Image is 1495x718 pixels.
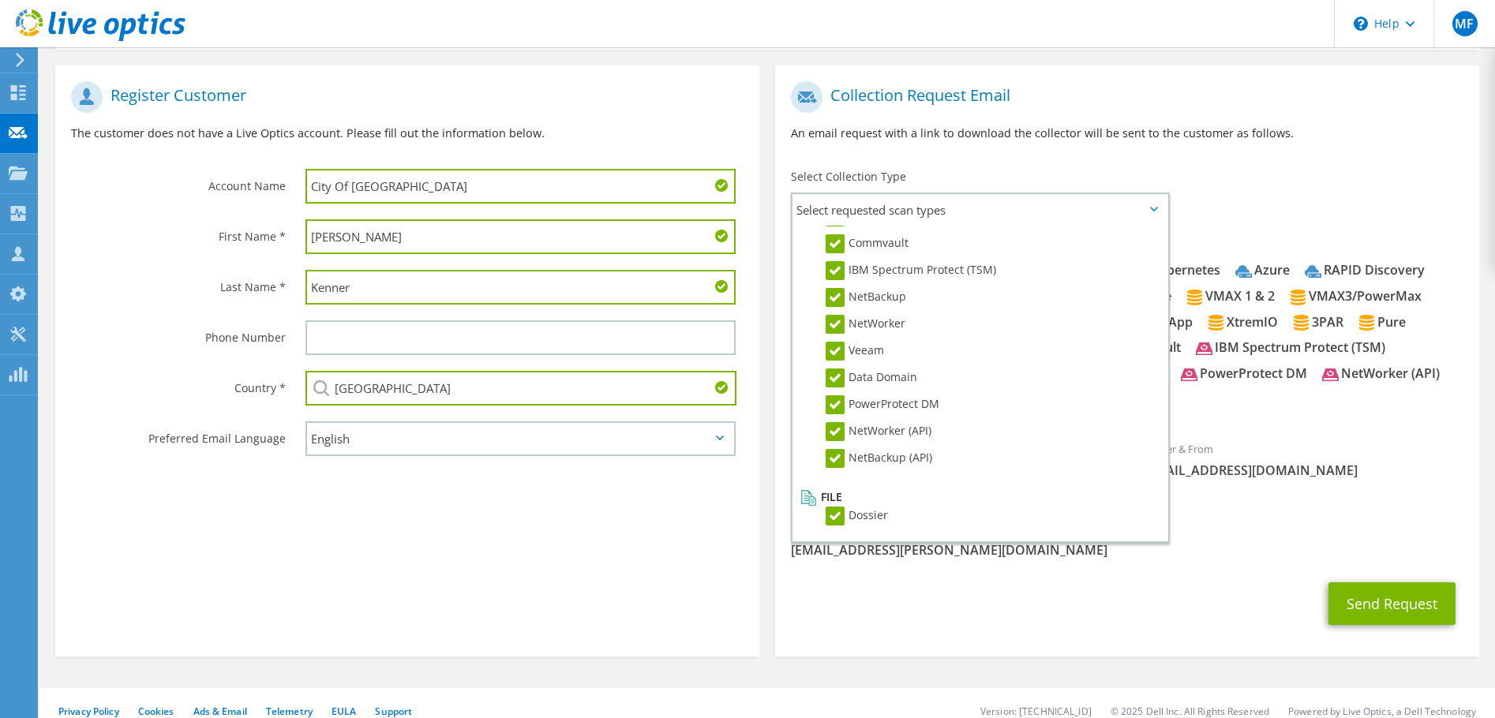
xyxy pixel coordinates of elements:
[826,288,906,307] label: NetBackup
[266,705,313,718] a: Telemetry
[826,395,939,414] label: PowerProtect DM
[826,342,884,361] label: Veeam
[1354,17,1368,31] svg: \n
[775,232,1479,424] div: Requested Collections
[1290,287,1422,305] div: VMAX3/PowerMax
[1358,313,1406,331] div: Pure
[1235,261,1290,279] div: Azure
[826,315,905,334] label: NetWorker
[1127,432,1479,487] div: Sender & From
[1452,11,1478,36] span: MF
[193,705,247,718] a: Ads & Email
[792,194,1167,226] span: Select requested scan types
[791,81,1456,113] h1: Collection Request Email
[826,449,932,468] label: NetBackup (API)
[1186,287,1275,305] div: VMAX 1 & 2
[1305,261,1425,279] div: RAPID Discovery
[375,705,412,718] a: Support
[71,320,286,346] label: Phone Number
[71,371,286,396] label: Country *
[58,705,119,718] a: Privacy Policy
[791,169,906,185] label: Select Collection Type
[71,270,286,295] label: Last Name *
[71,169,286,194] label: Account Name
[1181,365,1307,383] div: PowerProtect DM
[138,705,174,718] a: Cookies
[1322,365,1440,383] div: NetWorker (API)
[71,219,286,245] label: First Name *
[791,125,1463,142] p: An email request with a link to download the collector will be sent to the customer as follows.
[826,234,909,253] label: Commvault
[71,125,744,142] p: The customer does not have a Live Optics account. Please fill out the information below.
[826,507,888,525] label: Dossier
[791,541,1463,559] span: [EMAIL_ADDRESS][PERSON_NAME][DOMAIN_NAME]
[1208,313,1278,331] div: XtremIO
[826,368,917,387] label: Data Domain
[775,512,1479,567] div: CC & Reply To
[796,488,1160,507] li: File
[775,432,1127,504] div: To
[826,261,996,280] label: IBM Spectrum Protect (TSM)
[1132,261,1220,279] div: Kubernetes
[1293,313,1343,331] div: 3PAR
[826,422,931,441] label: NetWorker (API)
[71,421,286,447] label: Preferred Email Language
[1111,705,1269,718] li: © 2025 Dell Inc. All Rights Reserved
[332,705,356,718] a: EULA
[1328,582,1456,625] button: Send Request
[1143,462,1463,479] span: [EMAIL_ADDRESS][DOMAIN_NAME]
[71,81,736,113] h1: Register Customer
[1196,338,1385,357] div: IBM Spectrum Protect (TSM)
[1288,705,1476,718] li: Powered by Live Optics, a Dell Technology
[980,705,1092,718] li: Version: [TECHNICAL_ID]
